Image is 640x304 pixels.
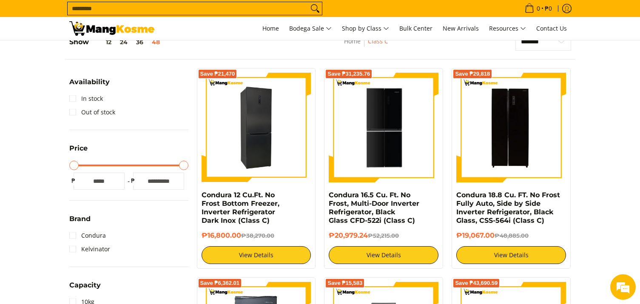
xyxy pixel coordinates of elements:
[116,39,132,45] button: 24
[329,74,438,181] img: Condura 16.5 Cu. Ft. No Frost, Multi-Door Inverter Refrigerator, Black Glass CFD-522i (Class C)
[202,231,311,240] h6: ₱16,800.00
[69,145,88,152] span: Price
[202,191,279,224] a: Condura 12 Cu.Ft. No Frost Bottom Freezer, Inverter Refrigerator Dark Inox (Class C)
[258,17,283,40] a: Home
[69,176,78,185] span: ₱
[262,24,279,32] span: Home
[327,281,362,286] span: Save ₱15,583
[69,229,106,242] a: Condura
[438,17,483,40] a: New Arrivals
[399,24,432,32] span: Bulk Center
[327,71,370,77] span: Save ₱31,235.76
[241,232,274,239] del: ₱38,270.00
[535,6,541,11] span: 0
[456,191,560,224] a: Condura 18.8 Cu. FT. No Frost Fully Auto, Side by Side Inverter Refrigerator, Black Glass, CSS-56...
[522,4,555,13] span: •
[495,232,529,239] del: ₱48,885.00
[200,281,240,286] span: Save ₱6,362.01
[89,39,116,45] button: 12
[69,105,115,119] a: Out of stock
[69,282,101,295] summary: Open
[69,216,91,222] span: Brand
[308,2,322,15] button: Search
[543,6,553,11] span: ₱0
[69,21,154,36] img: Class C Home &amp; Business Appliances: Up to 70% Off l Mang Kosme
[443,24,479,32] span: New Arrivals
[69,145,88,158] summary: Open
[69,79,110,92] summary: Open
[69,38,164,46] h5: Show
[132,39,148,45] button: 36
[329,191,419,224] a: Condura 16.5 Cu. Ft. No Frost, Multi-Door Inverter Refrigerator, Black Glass CFD-522i (Class C)
[202,246,311,264] a: View Details
[368,37,388,45] a: Class C
[148,39,164,45] button: 48
[69,92,103,105] a: In stock
[368,232,399,239] del: ₱52,215.00
[69,242,110,256] a: Kelvinator
[342,23,389,34] span: Shop by Class
[329,231,438,240] h6: ₱20,979.24
[129,176,137,185] span: ₱
[455,71,490,77] span: Save ₱29,818
[456,73,566,182] img: Condura 18.8 Cu. FT. No Frost Fully Auto, Side by Side Inverter Refrigerator, Black Glass, CSS-56...
[69,282,101,289] span: Capacity
[532,17,571,40] a: Contact Us
[202,73,311,182] img: Condura 12 Cu.Ft. No Frost Bottom Freezer, Inverter Refrigerator Dark Inox (Class C) - 0
[69,79,110,85] span: Availability
[294,36,439,55] nav: Breadcrumbs
[285,17,336,40] a: Bodega Sale
[395,17,437,40] a: Bulk Center
[536,24,567,32] span: Contact Us
[329,246,438,264] a: View Details
[485,17,530,40] a: Resources
[163,17,571,40] nav: Main Menu
[456,231,566,240] h6: ₱19,067.00
[289,23,332,34] span: Bodega Sale
[489,23,526,34] span: Resources
[456,246,566,264] a: View Details
[200,71,235,77] span: Save ₱21,470
[69,216,91,229] summary: Open
[344,37,361,45] a: Home
[455,281,498,286] span: Save ₱43,690.59
[338,17,393,40] a: Shop by Class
